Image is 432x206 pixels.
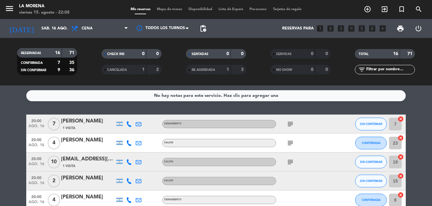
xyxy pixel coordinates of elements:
[316,24,324,33] i: looks_one
[55,51,60,55] strong: 16
[276,53,292,56] span: SERVIDAS
[199,25,207,32] span: pending_actions
[246,8,270,11] span: Pre-acceso
[362,198,380,202] span: CONFIRMADA
[28,193,44,200] span: 20:00
[107,53,125,56] span: CHECK INS
[381,5,388,13] i: exit_to_app
[28,143,44,150] span: ago. 16
[355,156,387,168] button: SIN CONFIRMAR
[337,24,345,33] i: looks_3
[226,52,229,56] strong: 0
[311,67,313,72] strong: 0
[58,60,60,65] strong: 7
[241,52,245,56] strong: 0
[359,53,368,56] span: TOTAL
[5,4,14,13] i: menu
[398,135,404,141] i: cancel
[28,124,44,131] span: ago. 16
[355,175,387,187] button: SIN CONFIRMAR
[355,118,387,130] button: SIN CONFIRMAR
[415,5,423,13] i: search
[28,181,44,188] span: ago. 16
[358,24,366,33] i: looks_5
[325,52,329,56] strong: 0
[287,120,294,128] i: subject
[192,53,208,56] span: SENTADAS
[58,68,60,72] strong: 9
[28,162,44,169] span: ago. 16
[48,137,60,149] span: 4
[326,24,335,33] i: looks_two
[358,66,366,73] i: filter_list
[164,122,182,125] span: SEMIABIERTO
[28,155,44,162] span: 20:00
[362,141,380,145] span: CONFIRMADA
[287,158,294,166] i: subject
[127,8,154,11] span: Mis reservas
[154,8,185,11] span: Mapa de mesas
[287,139,294,147] i: subject
[393,52,398,56] strong: 16
[215,8,246,11] span: Lista de Espera
[164,179,173,182] span: SALON
[164,160,173,163] span: SALON
[156,52,160,56] strong: 0
[164,141,173,144] span: SALON
[366,66,415,73] input: Filtrar por nombre...
[107,68,127,72] span: CANCELADA
[276,68,292,72] span: NO SHOW
[398,5,405,13] i: turned_in_not
[241,67,245,72] strong: 3
[63,126,75,131] span: 1 Visita
[185,8,215,11] span: Disponibilidad
[21,61,43,65] span: CONFIRMADA
[311,52,313,56] strong: 0
[21,69,46,72] span: SIN CONFIRMAR
[398,154,404,160] i: cancel
[63,164,75,169] span: 1 Visita
[360,122,382,126] span: SIN CONFIRMAR
[61,174,115,182] div: [PERSON_NAME]
[164,198,182,201] span: SEMIABIERTO
[156,67,160,72] strong: 2
[69,51,76,55] strong: 71
[48,175,60,187] span: 2
[61,117,115,125] div: [PERSON_NAME]
[270,8,305,11] span: Tarjetas de regalo
[360,179,382,183] span: SIN CONFIRMAR
[360,160,382,164] span: SIN CONFIRMAR
[28,174,44,181] span: 20:00
[61,193,115,201] div: [PERSON_NAME]
[48,156,60,168] span: 10
[5,4,14,16] button: menu
[21,52,41,55] span: RESERVADAS
[398,192,404,198] i: cancel
[347,24,355,33] i: looks_4
[154,92,278,99] div: No hay notas para este servicio. Haz clic para agregar una
[368,24,376,33] i: looks_6
[407,52,414,56] strong: 71
[28,136,44,143] span: 20:00
[409,19,427,38] div: LOG OUT
[364,5,371,13] i: add_circle_outline
[379,24,387,33] i: add_box
[142,52,145,56] strong: 0
[28,117,44,124] span: 20:00
[398,116,404,122] i: cancel
[282,26,314,31] span: Reservas para
[398,173,404,179] i: cancel
[325,67,329,72] strong: 0
[397,25,404,32] span: print
[59,25,66,32] i: arrow_drop_down
[19,3,70,9] div: La Morena
[48,118,60,130] span: 7
[61,136,115,144] div: [PERSON_NAME]
[142,67,145,72] strong: 1
[355,137,387,149] button: CONFIRMADA
[82,26,93,31] span: Cena
[61,155,115,163] div: [EMAIL_ADDRESS][DOMAIN_NAME]
[415,25,422,32] i: power_settings_new
[226,67,229,72] strong: 1
[69,68,76,72] strong: 36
